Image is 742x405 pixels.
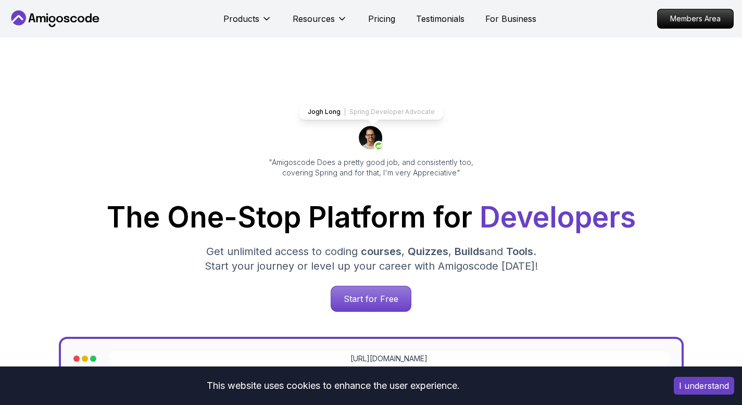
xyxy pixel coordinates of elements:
[658,9,733,28] p: Members Area
[506,245,533,258] span: Tools
[293,12,335,25] p: Resources
[349,108,435,116] p: Spring Developer Advocate
[368,12,395,25] a: Pricing
[359,126,384,151] img: josh long
[416,12,464,25] a: Testimonials
[657,9,734,29] a: Members Area
[223,12,259,25] p: Products
[223,12,272,33] button: Products
[480,200,636,234] span: Developers
[308,108,341,116] p: Jogh Long
[455,245,485,258] span: Builds
[408,245,448,258] span: Quizzes
[331,286,411,312] a: Start for Free
[361,245,401,258] span: courses
[674,377,734,395] button: Accept cookies
[196,244,546,273] p: Get unlimited access to coding , , and . Start your journey or level up your career with Amigosco...
[8,374,658,397] div: This website uses cookies to enhance the user experience.
[331,286,411,311] p: Start for Free
[15,203,727,232] h1: The One-Stop Platform for
[350,353,427,364] a: [URL][DOMAIN_NAME]
[485,12,536,25] a: For Business
[255,157,488,178] p: "Amigoscode Does a pretty good job, and consistently too, covering Spring and for that, I'm very ...
[293,12,347,33] button: Resources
